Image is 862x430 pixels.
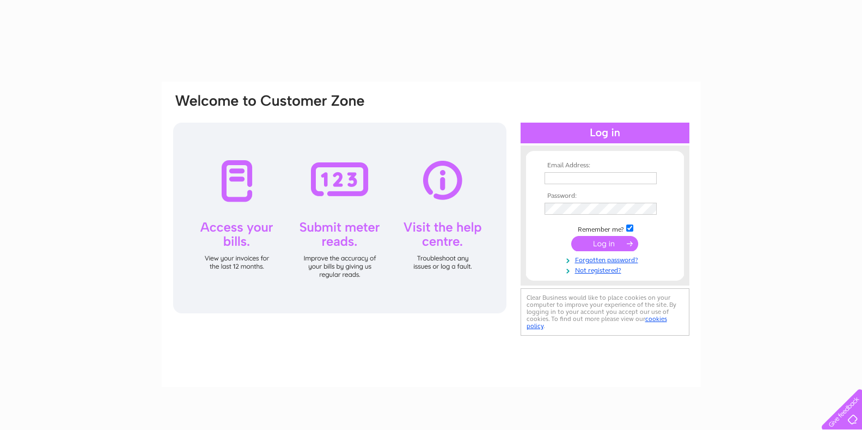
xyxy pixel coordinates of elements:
div: Clear Business would like to place cookies on your computer to improve your experience of the sit... [521,288,689,336]
th: Email Address: [542,162,668,169]
a: Not registered? [545,264,668,275]
input: Submit [571,236,638,251]
a: cookies policy [527,315,667,330]
a: Forgotten password? [545,254,668,264]
th: Password: [542,192,668,200]
td: Remember me? [542,223,668,234]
